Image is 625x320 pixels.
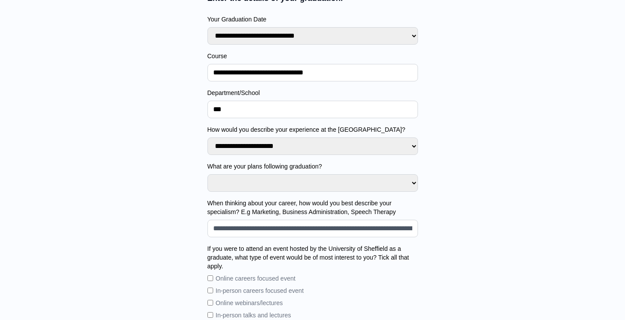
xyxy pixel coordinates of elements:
label: Online careers focused event [216,274,296,283]
label: Course [207,52,418,60]
label: What are your plans following graduation? [207,162,418,171]
label: When thinking about your career, how would you best describe your specialism? E.g Marketing, Busi... [207,199,418,216]
label: Your Graduation Date [207,15,418,24]
label: Department/School [207,88,418,97]
label: If you were to attend an event hosted by the University of Sheffield as a graduate, what type of ... [207,244,418,271]
label: How would you describe your experience at the [GEOGRAPHIC_DATA]? [207,125,418,134]
label: Online webinars/lectures [216,299,283,307]
label: In-person careers focused event [216,286,304,295]
label: In-person talks and lectures [216,311,291,320]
